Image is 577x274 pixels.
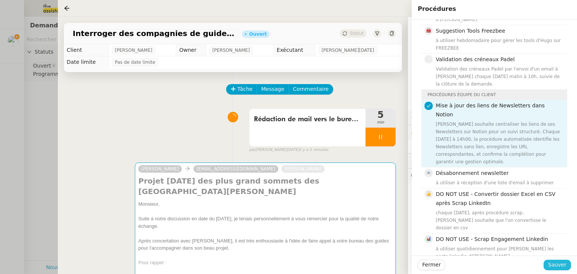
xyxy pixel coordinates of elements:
[273,44,315,56] td: Exécutant
[436,245,563,260] div: à utiliser quotidiennement pour [PERSON_NAME] les posts linkedin d'[PERSON_NAME]
[261,85,284,93] span: Message
[408,169,577,183] div: 💬Commentaires 10
[436,102,545,117] span: Mise à jour des liens de Newsletters dans Notion
[226,84,257,95] button: Tâche
[408,110,577,125] div: ⚙️Procédures
[366,119,396,126] span: min
[411,173,476,179] span: 💬
[299,147,328,153] span: il y a 5 minutes
[366,110,396,119] span: 5
[436,170,509,176] span: Désabonnement newsletter
[408,125,577,140] div: 🔐Données client
[249,147,328,153] small: [PERSON_NAME][DATE]
[293,85,329,93] span: Commentaire
[436,56,515,62] span: Validation des créneaux Padel
[422,260,441,269] span: Fermer
[115,59,156,66] span: Pas de date limite
[436,209,563,232] div: chaque [DATE], après procédure scrap, [PERSON_NAME] souhaite que l'on convertisse le dossier en csv
[436,191,556,206] span: DO NOT USE - Convertir dossier Excel en CSV après Scrap LinkedIn
[138,215,393,230] div: Suite à notre discussion en date du [DATE], je tenais personnellement à vous remercier pour la qu...
[436,28,505,34] span: Suggestion Tools Freezbee
[426,170,431,175] span: 📧, e-mail
[421,90,567,100] div: Procédures équipe du client
[418,260,445,270] button: Fermer
[138,200,393,208] div: Monsieur,
[418,5,456,12] span: Procédures
[408,154,577,168] div: ⏲️Tâches 92:25
[212,47,250,54] span: [PERSON_NAME]
[138,166,182,172] a: [PERSON_NAME]
[436,37,563,52] div: à utiliser hebdomadaire pour gérer les tools d'Hugo sur FREEZBEE
[115,47,153,54] span: [PERSON_NAME]
[237,85,253,93] span: Tâche
[436,179,563,187] div: à utiliser à réception d'une liste d'email à supprimer
[411,158,466,164] span: ⏲️
[138,176,393,197] h4: Projet [DATE] des plus grand sommets des [GEOGRAPHIC_DATA][PERSON_NAME]
[281,166,325,172] a: [PERSON_NAME]
[288,84,333,95] button: Commentaire
[73,30,236,37] span: Interroger des compagnies de guides de montagne
[138,259,393,266] div: Pour rappel :
[196,166,275,172] span: [EMAIL_ADDRESS][DOMAIN_NAME]
[411,128,460,137] span: 🔐
[436,120,563,166] div: [PERSON_NAME] souhaite centraliser les liens de ses Newsletters sur Notion pour un suivi structur...
[257,84,288,95] button: Message
[411,113,450,122] span: ⚙️
[426,28,431,33] span: 🧰, toolbox
[249,147,255,153] span: par
[436,236,548,242] span: DO NOT USE - Scrap Engagement Linkedin
[64,44,109,56] td: Client
[426,236,431,241] span: 📊, bar_chart
[254,114,361,125] span: Rédaction de mail vers le bureau des guides de [GEOGRAPHIC_DATA]
[548,260,566,269] span: Sauver
[544,260,571,270] button: Sauver
[426,191,431,196] span: 👍, +1, thumbsup
[350,31,364,36] span: Statut
[138,237,393,252] div: Après concertation avec [PERSON_NAME], il est très enthousiaste à l'idée de faire appel à votre b...
[64,56,109,68] td: Date limite
[436,65,563,88] div: Validation des créneaux Padel par l'envoi d'un email à [PERSON_NAME] chaque [DATE] matin à 10h, s...
[322,47,374,54] span: [PERSON_NAME][DATE]
[176,44,206,56] td: Owner
[249,32,267,36] div: Ouvert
